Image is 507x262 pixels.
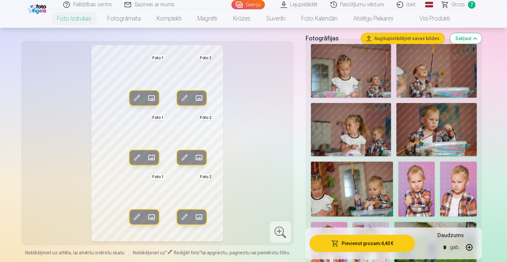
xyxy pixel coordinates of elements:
span: 7 [468,1,476,9]
a: Suvenīri [258,9,293,28]
a: Krūzes [225,9,258,28]
a: Komplekti [149,9,189,28]
a: Foto kalendāri [293,9,345,28]
h5: Daudzums [437,232,464,239]
button: Augšupielādējiet savas bildes [361,33,445,44]
span: lai apgrieztu, pagrieztu vai piemērotu filtru [201,250,289,255]
img: /fa1 [28,3,48,14]
span: Rediģēt foto [174,250,199,255]
button: Sakļaut [450,33,482,44]
a: Atslēgu piekariņi [345,9,401,28]
span: Noklikšķiniet uz [133,250,165,255]
a: Foto izdrukas [49,9,99,28]
a: Fotogrāmata [99,9,149,28]
div: gab. [450,239,460,255]
a: Magnēti [189,9,225,28]
span: Noklikšķiniet uz attēla, lai atvērtu izvērstu skatu [25,249,125,256]
span: " [199,250,201,255]
span: " [165,250,167,255]
h5: Fotogrāfijas [306,34,356,43]
a: Visi produkti [401,9,458,28]
span: Grozs [452,1,465,9]
button: Pievienot grozam:4,40 € [310,235,415,252]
